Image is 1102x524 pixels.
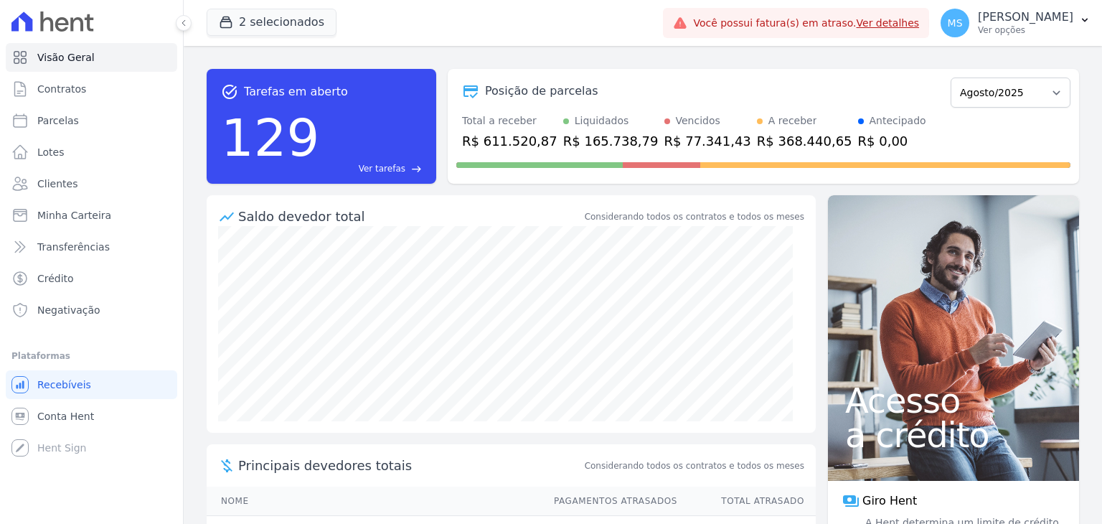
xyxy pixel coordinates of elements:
th: Nome [207,487,540,516]
a: Clientes [6,169,177,198]
span: task_alt [221,83,238,100]
button: MS [PERSON_NAME] Ver opções [929,3,1102,43]
th: Pagamentos Atrasados [540,487,678,516]
span: Conta Hent [37,409,94,424]
span: Tarefas em aberto [244,83,348,100]
a: Lotes [6,138,177,167]
span: Recebíveis [37,378,91,392]
span: Transferências [37,240,110,254]
button: 2 selecionados [207,9,336,36]
div: R$ 368.440,65 [757,131,852,151]
span: Parcelas [37,113,79,128]
span: Considerando todos os contratos e todos os meses [585,459,804,472]
span: east [411,164,422,174]
div: Antecipado [870,113,926,128]
div: R$ 77.341,43 [664,131,751,151]
p: Ver opções [978,24,1073,36]
a: Parcelas [6,106,177,135]
span: Giro Hent [862,492,917,510]
a: Crédito [6,264,177,293]
span: Contratos [37,82,86,96]
div: Saldo devedor total [238,207,582,226]
div: 129 [221,100,319,175]
div: Liquidados [575,113,629,128]
span: a crédito [845,418,1062,452]
a: Minha Carteira [6,201,177,230]
a: Visão Geral [6,43,177,72]
div: Considerando todos os contratos e todos os meses [585,210,804,223]
a: Transferências [6,233,177,261]
span: Lotes [37,145,65,159]
div: R$ 165.738,79 [563,131,659,151]
span: Principais devedores totais [238,456,582,475]
div: R$ 0,00 [858,131,926,151]
span: Ver tarefas [359,162,405,175]
div: Total a receber [462,113,557,128]
div: Vencidos [676,113,720,128]
div: Plataformas [11,347,171,365]
span: MS [948,18,963,28]
span: Clientes [37,177,77,191]
th: Total Atrasado [678,487,816,516]
p: [PERSON_NAME] [978,10,1073,24]
a: Recebíveis [6,370,177,399]
span: Acesso [845,383,1062,418]
span: Visão Geral [37,50,95,65]
span: Minha Carteira [37,208,111,223]
a: Contratos [6,75,177,103]
a: Negativação [6,296,177,324]
div: A receber [768,113,817,128]
a: Ver tarefas east [325,162,422,175]
span: Crédito [37,271,74,286]
span: Você possui fatura(s) em atraso. [693,16,919,31]
div: R$ 611.520,87 [462,131,557,151]
span: Negativação [37,303,100,317]
div: Posição de parcelas [485,83,598,100]
a: Conta Hent [6,402,177,431]
a: Ver detalhes [857,17,920,29]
